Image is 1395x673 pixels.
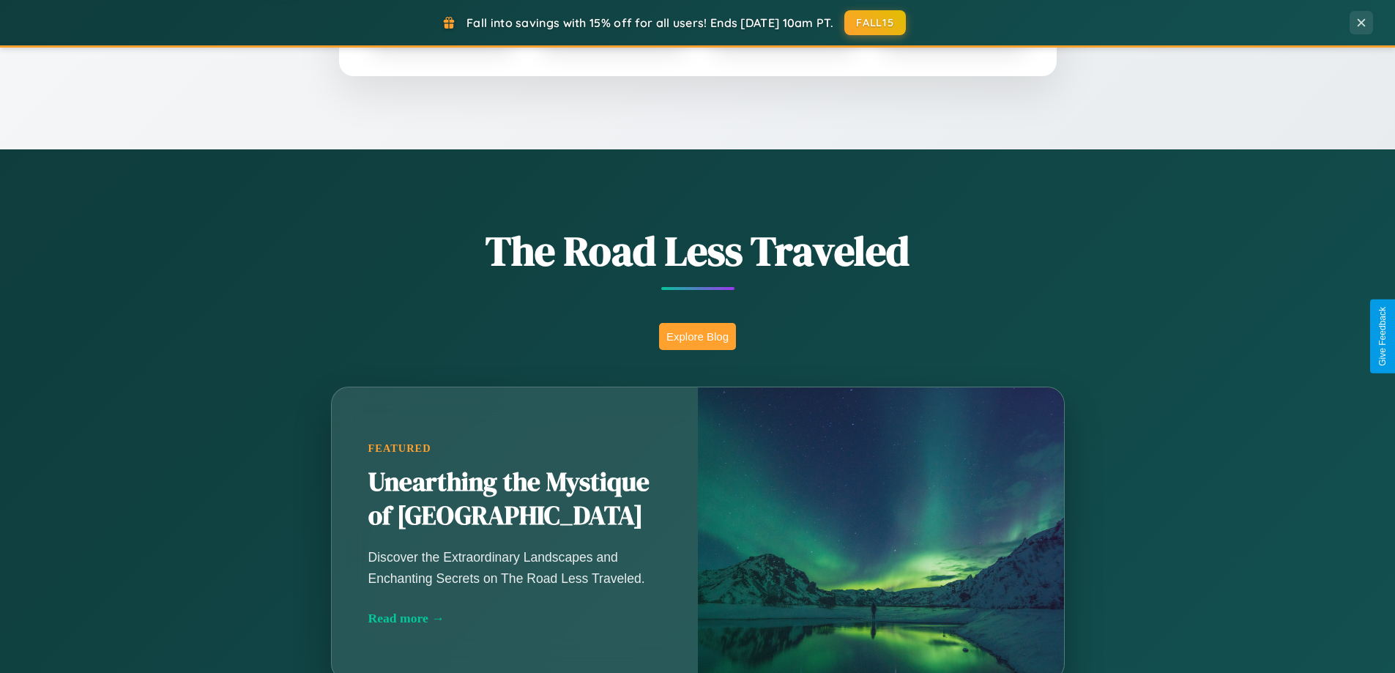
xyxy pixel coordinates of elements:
button: FALL15 [844,10,906,35]
div: Give Feedback [1377,307,1388,366]
h1: The Road Less Traveled [258,223,1137,279]
button: Explore Blog [659,323,736,350]
h2: Unearthing the Mystique of [GEOGRAPHIC_DATA] [368,466,661,533]
span: Fall into savings with 15% off for all users! Ends [DATE] 10am PT. [466,15,833,30]
div: Read more → [368,611,661,626]
p: Discover the Extraordinary Landscapes and Enchanting Secrets on The Road Less Traveled. [368,547,661,588]
div: Featured [368,442,661,455]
